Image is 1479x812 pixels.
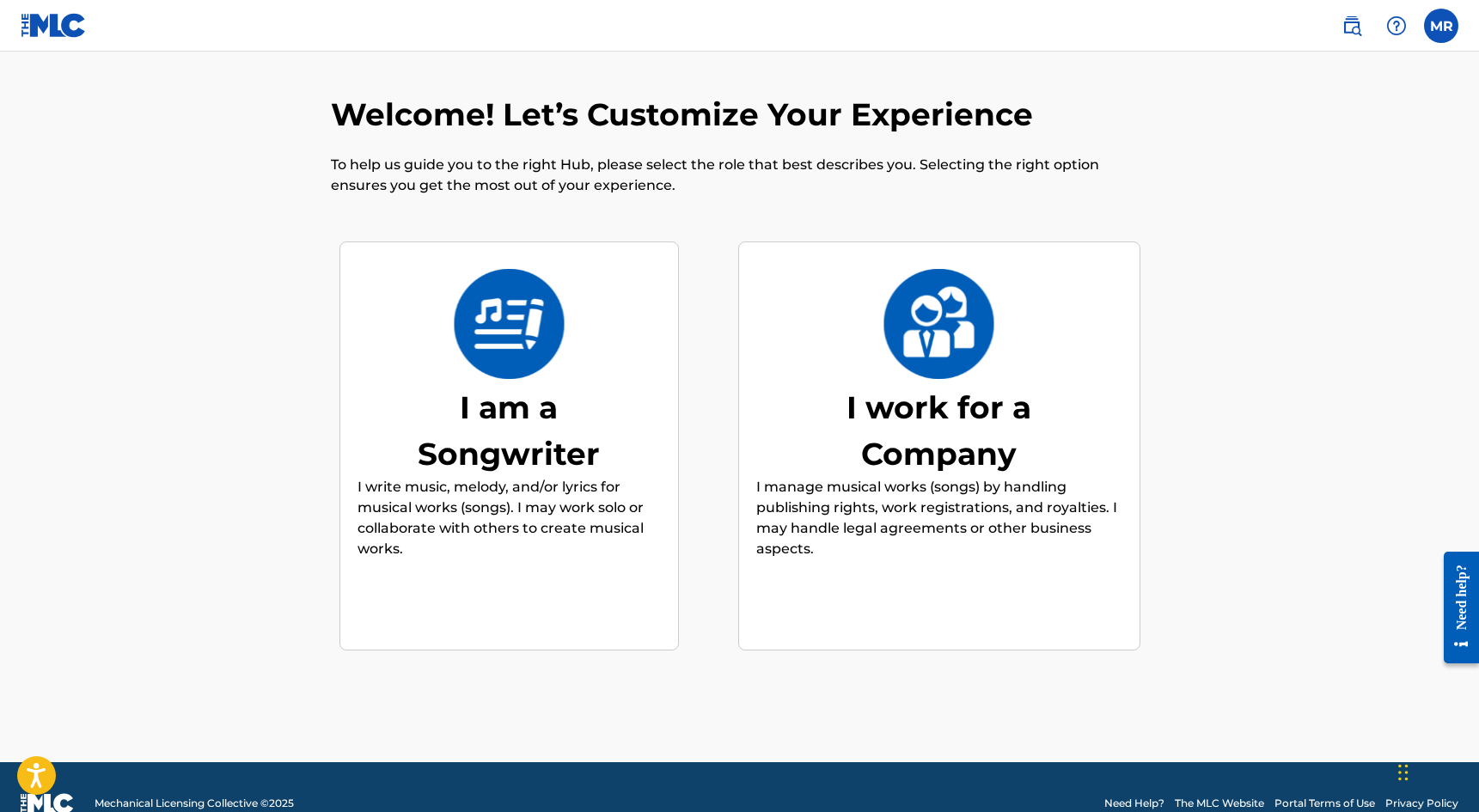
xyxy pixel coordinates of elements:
div: I am a Songwriter [380,384,638,477]
div: User Menu [1424,9,1458,43]
h2: Welcome! Let’s Customize Your Experience [331,95,1042,134]
span: Mechanical Licensing Collective © 2025 [95,796,294,811]
p: I manage musical works (songs) by handling publishing rights, work registrations, and royalties. ... [756,477,1122,559]
img: MLC Logo [21,13,87,38]
img: I am a Songwriter [453,269,565,379]
div: Help [1379,9,1414,43]
a: The MLC Website [1175,796,1264,811]
iframe: Chat Widget [1393,730,1479,812]
div: I am a SongwriterI am a SongwriterI write music, melody, and/or lyrics for musical works (songs).... [339,241,679,651]
iframe: Resource Center [1431,539,1479,677]
img: search [1341,15,1362,36]
a: Need Help? [1104,796,1164,811]
div: Drag [1398,747,1409,798]
img: I work for a Company [883,269,995,379]
div: I work for a Company [810,384,1068,477]
a: Portal Terms of Use [1274,796,1375,811]
a: Public Search [1335,9,1369,43]
img: help [1386,15,1407,36]
p: To help us guide you to the right Hub, please select the role that best describes you. Selecting ... [331,155,1149,196]
a: Privacy Policy [1385,796,1458,811]
p: I write music, melody, and/or lyrics for musical works (songs). I may work solo or collaborate wi... [358,477,661,559]
div: I work for a CompanyI work for a CompanyI manage musical works (songs) by handling publishing rig... [738,241,1140,651]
